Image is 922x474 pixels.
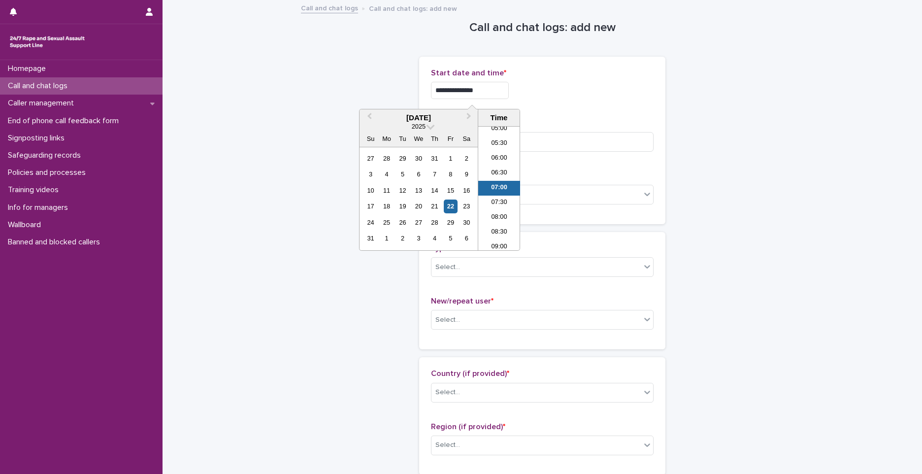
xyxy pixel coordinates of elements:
[478,166,520,181] li: 06:30
[478,210,520,225] li: 08:00
[478,225,520,240] li: 08:30
[380,168,393,181] div: Choose Monday, August 4th, 2025
[412,123,426,130] span: 2025
[428,132,441,145] div: Th
[396,152,409,165] div: Choose Tuesday, July 29th, 2025
[4,168,94,177] p: Policies and processes
[460,132,473,145] div: Sa
[478,240,520,255] li: 09:00
[460,152,473,165] div: Choose Saturday, August 2nd, 2025
[4,64,54,73] p: Homepage
[8,32,87,52] img: rhQMoQhaT3yELyF149Cw
[4,237,108,247] p: Banned and blocked callers
[444,184,457,197] div: Choose Friday, August 15th, 2025
[4,134,72,143] p: Signposting links
[412,168,425,181] div: Choose Wednesday, August 6th, 2025
[431,370,509,377] span: Country (if provided)
[396,216,409,229] div: Choose Tuesday, August 26th, 2025
[478,196,520,210] li: 07:30
[396,184,409,197] div: Choose Tuesday, August 12th, 2025
[412,152,425,165] div: Choose Wednesday, July 30th, 2025
[431,69,506,77] span: Start date and time
[435,315,460,325] div: Select...
[4,185,66,195] p: Training videos
[301,2,358,13] a: Call and chat logs
[431,297,494,305] span: New/repeat user
[444,168,457,181] div: Choose Friday, August 8th, 2025
[444,200,457,213] div: Choose Friday, August 22nd, 2025
[4,220,49,230] p: Wallboard
[412,216,425,229] div: Choose Wednesday, August 27th, 2025
[444,216,457,229] div: Choose Friday, August 29th, 2025
[412,200,425,213] div: Choose Wednesday, August 20th, 2025
[444,232,457,245] div: Choose Friday, September 5th, 2025
[481,113,517,122] div: Time
[396,200,409,213] div: Choose Tuesday, August 19th, 2025
[362,150,474,246] div: month 2025-08
[412,184,425,197] div: Choose Wednesday, August 13th, 2025
[380,232,393,245] div: Choose Monday, September 1st, 2025
[364,200,377,213] div: Choose Sunday, August 17th, 2025
[478,136,520,151] li: 05:30
[412,232,425,245] div: Choose Wednesday, September 3rd, 2025
[364,184,377,197] div: Choose Sunday, August 10th, 2025
[396,232,409,245] div: Choose Tuesday, September 2nd, 2025
[460,168,473,181] div: Choose Saturday, August 9th, 2025
[396,132,409,145] div: Tu
[369,2,457,13] p: Call and chat logs: add new
[4,99,82,108] p: Caller management
[380,132,393,145] div: Mo
[4,151,89,160] p: Safeguarding records
[361,110,376,126] button: Previous Month
[380,216,393,229] div: Choose Monday, August 25th, 2025
[435,262,460,272] div: Select...
[435,440,460,450] div: Select...
[380,152,393,165] div: Choose Monday, July 28th, 2025
[4,116,127,126] p: End of phone call feedback form
[460,216,473,229] div: Choose Saturday, August 30th, 2025
[428,184,441,197] div: Choose Thursday, August 14th, 2025
[435,387,460,398] div: Select...
[460,232,473,245] div: Choose Saturday, September 6th, 2025
[478,151,520,166] li: 06:00
[380,184,393,197] div: Choose Monday, August 11th, 2025
[428,152,441,165] div: Choose Thursday, July 31st, 2025
[364,152,377,165] div: Choose Sunday, July 27th, 2025
[444,152,457,165] div: Choose Friday, August 1st, 2025
[364,216,377,229] div: Choose Sunday, August 24th, 2025
[444,132,457,145] div: Fr
[4,203,76,212] p: Info for managers
[460,184,473,197] div: Choose Saturday, August 16th, 2025
[364,132,377,145] div: Su
[380,200,393,213] div: Choose Monday, August 18th, 2025
[364,168,377,181] div: Choose Sunday, August 3rd, 2025
[419,21,665,35] h1: Call and chat logs: add new
[431,423,505,431] span: Region (if provided)
[428,168,441,181] div: Choose Thursday, August 7th, 2025
[4,81,75,91] p: Call and chat logs
[364,232,377,245] div: Choose Sunday, August 31st, 2025
[428,200,441,213] div: Choose Thursday, August 21st, 2025
[412,132,425,145] div: We
[460,200,473,213] div: Choose Saturday, August 23rd, 2025
[462,110,478,126] button: Next Month
[360,113,478,122] div: [DATE]
[396,168,409,181] div: Choose Tuesday, August 5th, 2025
[428,216,441,229] div: Choose Thursday, August 28th, 2025
[428,232,441,245] div: Choose Thursday, September 4th, 2025
[478,122,520,136] li: 05:00
[478,181,520,196] li: 07:00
